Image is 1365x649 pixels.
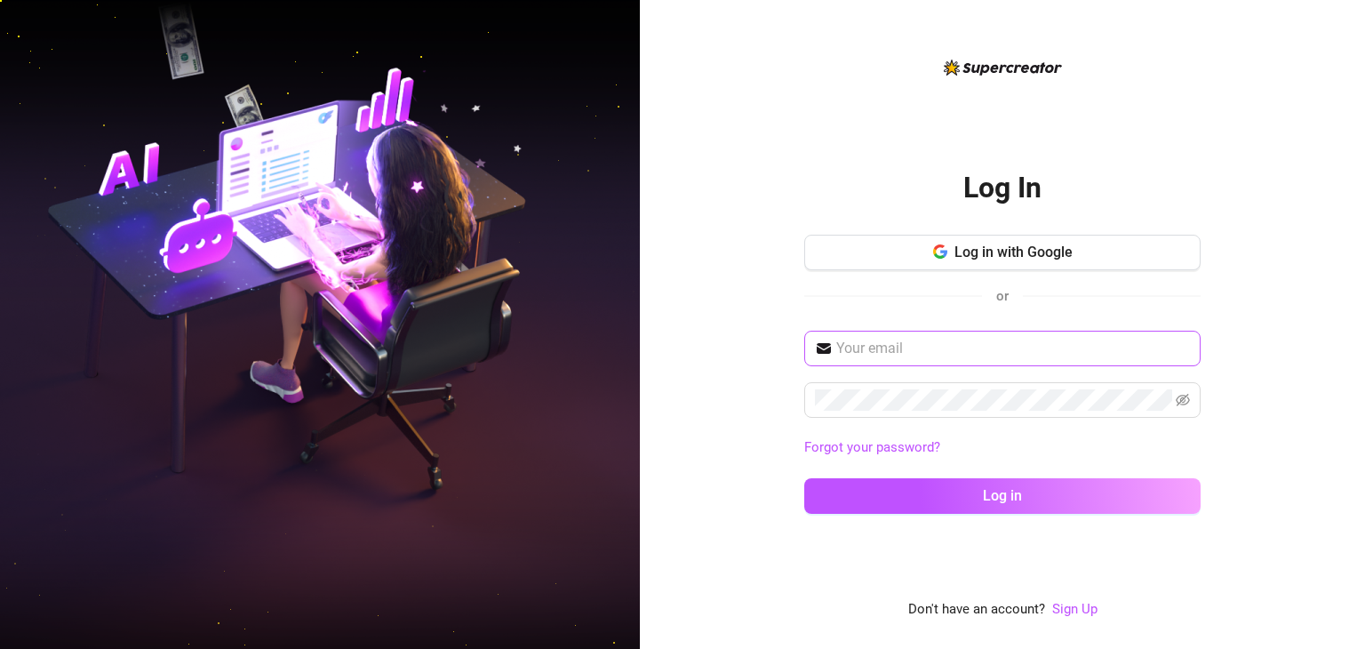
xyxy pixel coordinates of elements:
a: Forgot your password? [804,439,940,455]
span: Log in with Google [954,244,1073,260]
button: Log in [804,478,1201,514]
input: Your email [836,338,1190,359]
button: Log in with Google [804,235,1201,270]
span: Don't have an account? [908,599,1045,621]
h2: Log In [963,170,1042,206]
a: Sign Up [1052,599,1098,621]
img: logo-BBDzfeDw.svg [944,60,1062,76]
span: eye-invisible [1176,393,1190,407]
a: Sign Up [1052,601,1098,617]
span: or [996,288,1009,304]
a: Forgot your password? [804,437,1201,459]
span: Log in [983,487,1022,504]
